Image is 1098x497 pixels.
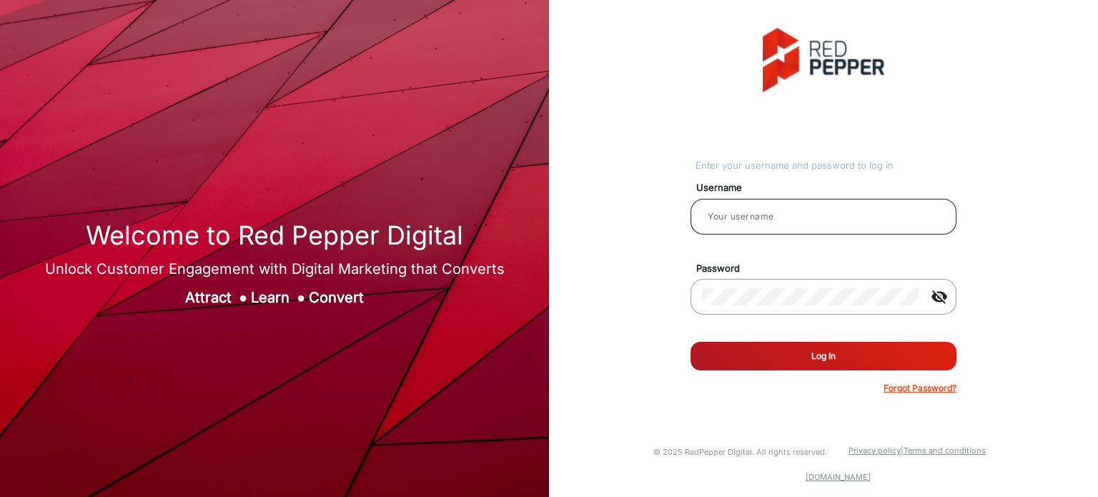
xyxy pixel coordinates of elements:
[806,472,871,482] a: [DOMAIN_NAME]
[849,446,901,456] a: Privacy policy
[45,287,505,308] div: Attract Learn Convert
[922,288,956,305] mat-icon: visibility_off
[884,382,956,395] p: Forgot Password?
[686,181,973,195] mat-label: Username
[901,446,904,456] a: |
[686,262,973,276] mat-label: Password
[904,446,986,456] a: Terms and conditions
[696,159,956,173] div: Enter your username and password to log in
[45,220,505,251] h1: Welcome to Red Pepper Digital
[702,208,945,225] input: Your username
[45,258,505,280] div: Unlock Customer Engagement with Digital Marketing that Converts
[691,342,956,370] button: Log In
[763,28,884,92] img: vmg-logo
[239,289,247,306] span: ●
[653,447,827,457] small: © 2025 RedPepper Digital. All rights reserved.
[297,289,305,306] span: ●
